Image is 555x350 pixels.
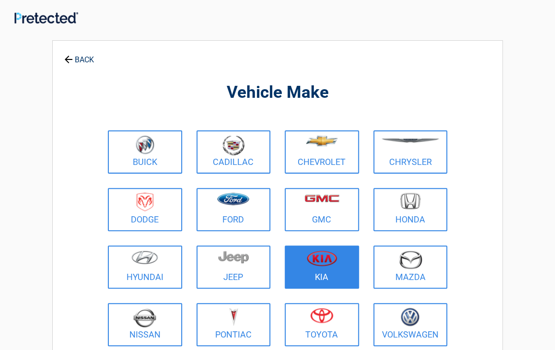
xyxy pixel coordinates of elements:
img: jeep [218,250,249,264]
img: hyundai [131,250,158,264]
img: cadillac [222,135,244,155]
a: Hyundai [108,245,182,289]
img: buick [136,135,154,154]
a: Cadillac [197,130,271,174]
a: Volkswagen [373,303,448,346]
a: Mazda [373,245,448,289]
a: Ford [197,188,271,231]
a: Jeep [197,245,271,289]
img: toyota [310,308,333,323]
a: Honda [373,188,448,231]
img: gmc [304,194,339,202]
h2: Vehicle Make [105,82,450,104]
img: dodge [137,193,153,211]
a: Chevrolet [285,130,359,174]
a: Kia [285,245,359,289]
a: Dodge [108,188,182,231]
img: honda [400,193,420,210]
img: nissan [133,308,156,327]
img: chrysler [381,139,439,143]
img: kia [307,250,337,266]
a: Pontiac [197,303,271,346]
img: chevrolet [306,136,338,146]
a: GMC [285,188,359,231]
a: Nissan [108,303,182,346]
img: ford [217,193,249,205]
img: mazda [398,250,422,269]
img: Main Logo [14,12,78,23]
a: BACK [62,47,96,64]
a: Buick [108,130,182,174]
a: Chrysler [373,130,448,174]
a: Toyota [285,303,359,346]
img: volkswagen [401,308,419,327]
img: pontiac [229,308,238,326]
